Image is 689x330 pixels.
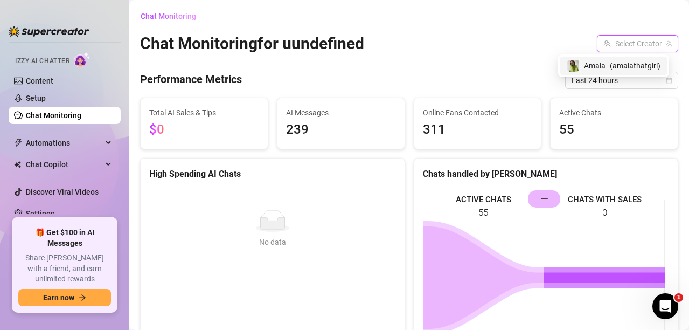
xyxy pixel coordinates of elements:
[26,94,46,102] a: Setup
[559,120,669,140] span: 55
[559,107,669,119] span: Active Chats
[610,60,660,72] span: ( amaiathatgirl )
[286,120,396,140] span: 239
[423,120,533,140] span: 311
[43,293,74,302] span: Earn now
[423,107,533,119] span: Online Fans Contacted
[14,139,23,147] span: thunderbolt
[140,72,242,89] h4: Performance Metrics
[9,26,89,37] img: logo-BBDzfeDw.svg
[141,12,196,20] span: Chat Monitoring
[26,209,54,218] a: Settings
[26,188,99,196] a: Discover Viral Videos
[15,56,69,66] span: Izzy AI Chatter
[149,107,259,119] span: Total AI Sales & Tips
[584,60,606,72] span: Amaia
[567,60,579,72] img: Amaia
[666,40,672,47] span: team
[14,161,21,168] img: Chat Copilot
[18,253,111,285] span: Share [PERSON_NAME] with a friend, and earn unlimited rewards
[652,293,678,319] iframe: Intercom live chat
[423,167,670,181] div: Chats handled by [PERSON_NAME]
[18,228,111,249] span: 🎁 Get $100 in AI Messages
[286,107,396,119] span: AI Messages
[79,294,86,301] span: arrow-right
[26,156,102,173] span: Chat Copilot
[74,52,91,67] img: AI Chatter
[149,122,164,137] span: $0
[572,72,672,88] span: Last 24 hours
[674,293,683,302] span: 1
[26,134,102,152] span: Automations
[18,289,111,306] button: Earn nowarrow-right
[160,236,385,248] div: No data
[26,77,53,85] a: Content
[140,33,364,54] h2: Chat Monitoring for uundefined
[140,8,205,25] button: Chat Monitoring
[666,77,672,84] span: calendar
[26,111,81,120] a: Chat Monitoring
[149,167,396,181] div: High Spending AI Chats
